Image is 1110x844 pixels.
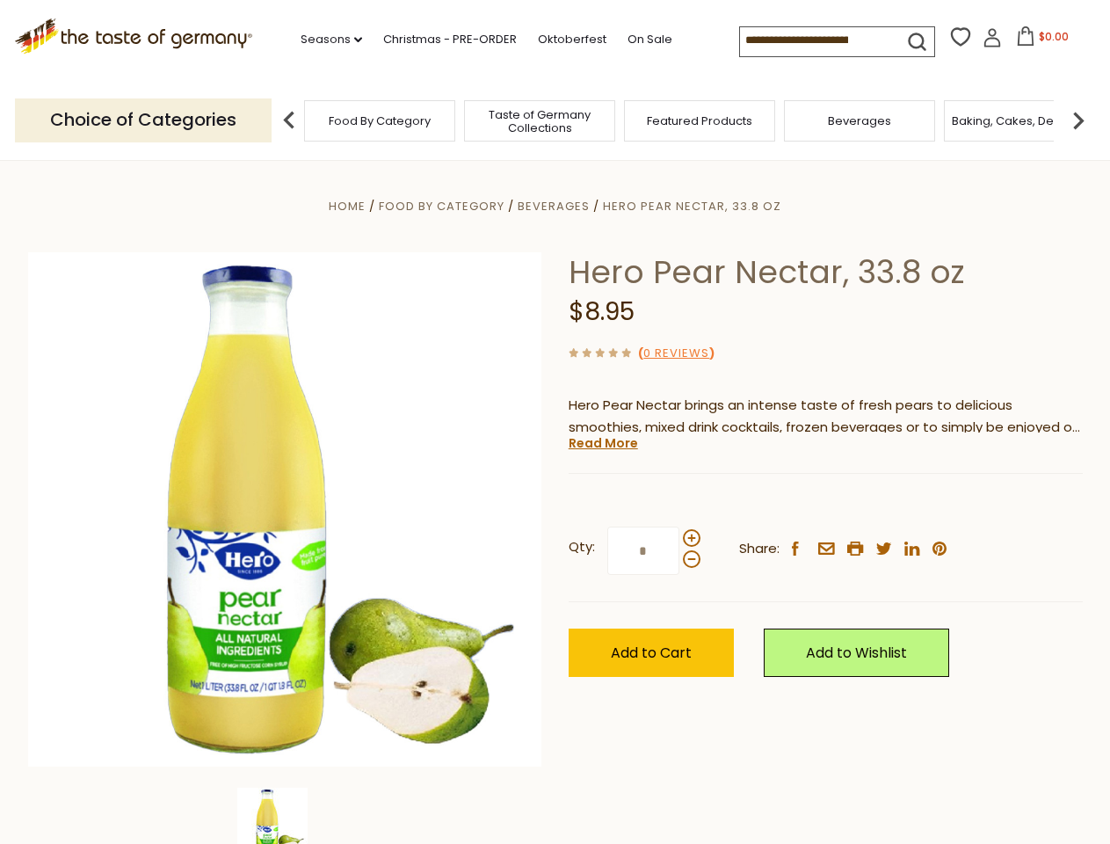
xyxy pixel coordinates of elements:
[28,252,542,767] img: Hero Pear Nectar, 33.8 oz
[329,114,431,127] a: Food By Category
[647,114,752,127] a: Featured Products
[15,98,272,142] p: Choice of Categories
[828,114,891,127] a: Beverages
[739,538,780,560] span: Share:
[1061,103,1096,138] img: next arrow
[1039,29,1069,44] span: $0.00
[518,198,590,215] a: Beverages
[611,643,692,663] span: Add to Cart
[569,536,595,558] strong: Qty:
[643,345,709,363] a: 0 Reviews
[469,108,610,135] a: Taste of Germany Collections
[569,434,638,452] a: Read More
[569,295,635,329] span: $8.95
[628,30,672,49] a: On Sale
[569,395,1083,439] p: Hero Pear Nectar brings an intense taste of fresh pears to delicious smoothies, mixed drink cockt...
[952,114,1088,127] a: Baking, Cakes, Desserts
[607,527,679,575] input: Qty:
[272,103,307,138] img: previous arrow
[764,629,949,677] a: Add to Wishlist
[538,30,606,49] a: Oktoberfest
[569,252,1083,292] h1: Hero Pear Nectar, 33.8 oz
[383,30,517,49] a: Christmas - PRE-ORDER
[379,198,504,215] a: Food By Category
[1005,26,1080,53] button: $0.00
[301,30,362,49] a: Seasons
[569,629,734,677] button: Add to Cart
[638,345,715,361] span: ( )
[329,198,366,215] a: Home
[603,198,781,215] a: Hero Pear Nectar, 33.8 oz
